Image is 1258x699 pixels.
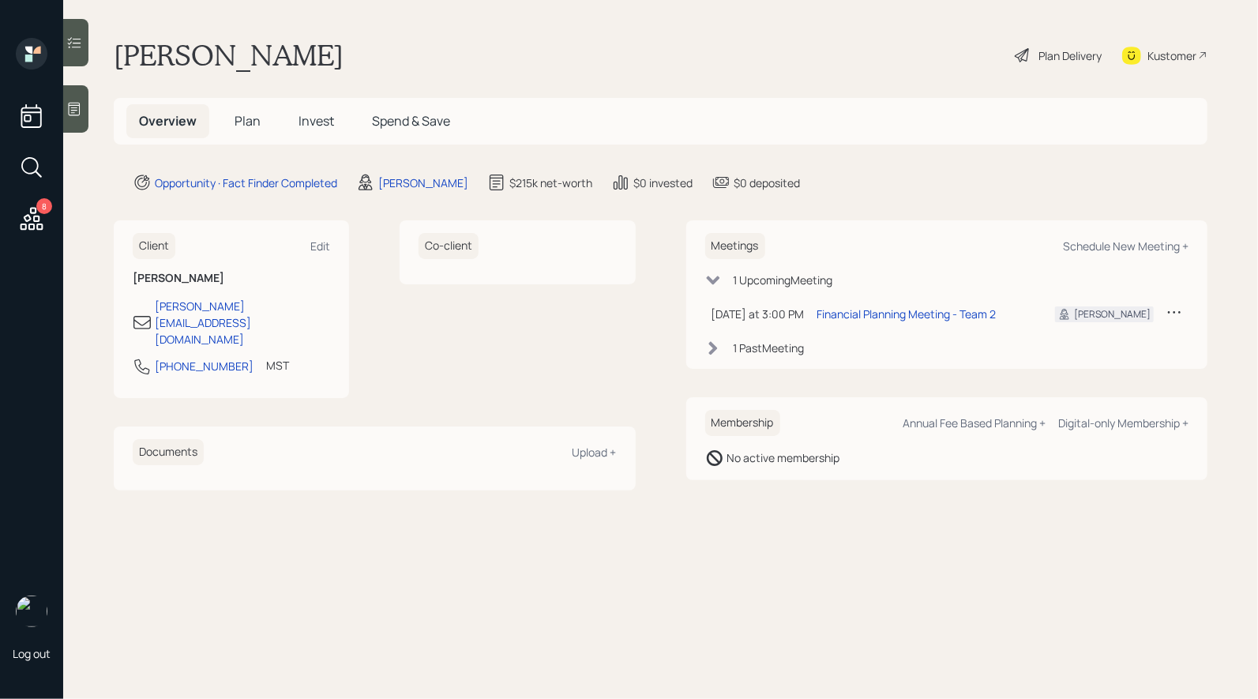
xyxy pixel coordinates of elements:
h6: Client [133,233,175,259]
div: 1 Upcoming Meeting [734,272,833,288]
span: Overview [139,112,197,130]
div: Log out [13,646,51,661]
div: Annual Fee Based Planning + [903,415,1046,430]
h6: Co-client [419,233,479,259]
span: Invest [299,112,334,130]
div: Financial Planning Meeting - Team 2 [817,306,997,322]
div: $0 invested [633,175,693,191]
span: Spend & Save [372,112,450,130]
div: No active membership [727,449,840,466]
h1: [PERSON_NAME] [114,38,344,73]
div: Upload + [573,445,617,460]
img: treva-nostdahl-headshot.png [16,596,47,627]
div: [PERSON_NAME][EMAIL_ADDRESS][DOMAIN_NAME] [155,298,330,348]
div: Schedule New Meeting + [1063,239,1189,254]
div: [PERSON_NAME] [378,175,468,191]
div: [PERSON_NAME] [1074,307,1151,321]
div: $215k net-worth [509,175,592,191]
div: $0 deposited [734,175,800,191]
div: [PHONE_NUMBER] [155,358,253,374]
h6: Meetings [705,233,765,259]
h6: [PERSON_NAME] [133,272,330,285]
div: 8 [36,198,52,214]
div: 1 Past Meeting [734,340,805,356]
span: Plan [235,112,261,130]
div: Kustomer [1147,47,1196,64]
div: Edit [310,239,330,254]
h6: Documents [133,439,204,465]
div: MST [266,357,289,374]
h6: Membership [705,410,780,436]
div: [DATE] at 3:00 PM [712,306,805,322]
div: Opportunity · Fact Finder Completed [155,175,337,191]
div: Plan Delivery [1038,47,1102,64]
div: Digital-only Membership + [1058,415,1189,430]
